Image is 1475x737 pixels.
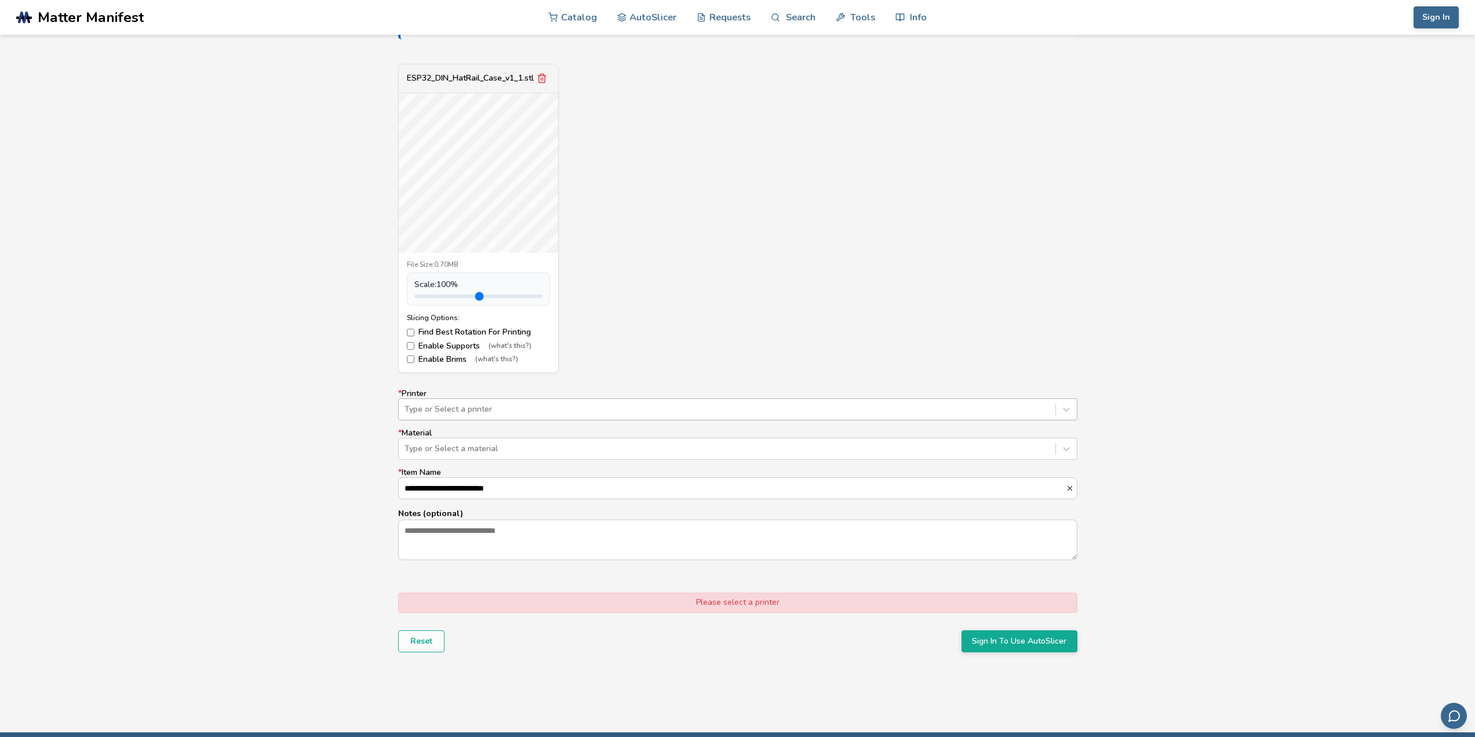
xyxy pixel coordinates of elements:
[407,355,550,364] label: Enable Brims
[407,342,414,350] input: Enable Supports(what's this?)
[399,478,1066,499] input: *Item Name
[398,593,1077,612] div: Please select a printer
[407,329,414,336] input: Find Best Rotation For Printing
[407,355,414,363] input: Enable Brims(what's this?)
[405,405,407,414] input: *PrinterType or Select a printer
[398,389,1077,420] label: Printer
[407,342,550,351] label: Enable Supports
[407,314,550,322] div: Slicing Options:
[405,444,407,453] input: *MaterialType or Select a material
[475,355,518,364] span: (what's this?)
[414,280,458,289] span: Scale: 100 %
[38,9,144,26] span: Matter Manifest
[489,342,531,350] span: (what's this?)
[398,507,1077,520] p: Notes (optional)
[398,468,1077,499] label: Item Name
[398,630,445,652] button: Reset
[1441,703,1467,729] button: Send feedback via email
[407,328,550,337] label: Find Best Rotation For Printing
[407,74,534,83] div: ESP32_DIN_HatRail_Case_v1_1.stl
[398,429,1077,460] label: Material
[399,520,1077,560] textarea: Notes (optional)
[534,70,550,86] button: Remove model
[407,261,550,269] div: File Size: 0.70MB
[962,630,1077,652] button: Sign In To Use AutoSlicer
[1414,6,1459,28] button: Sign In
[1066,484,1077,492] button: *Item Name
